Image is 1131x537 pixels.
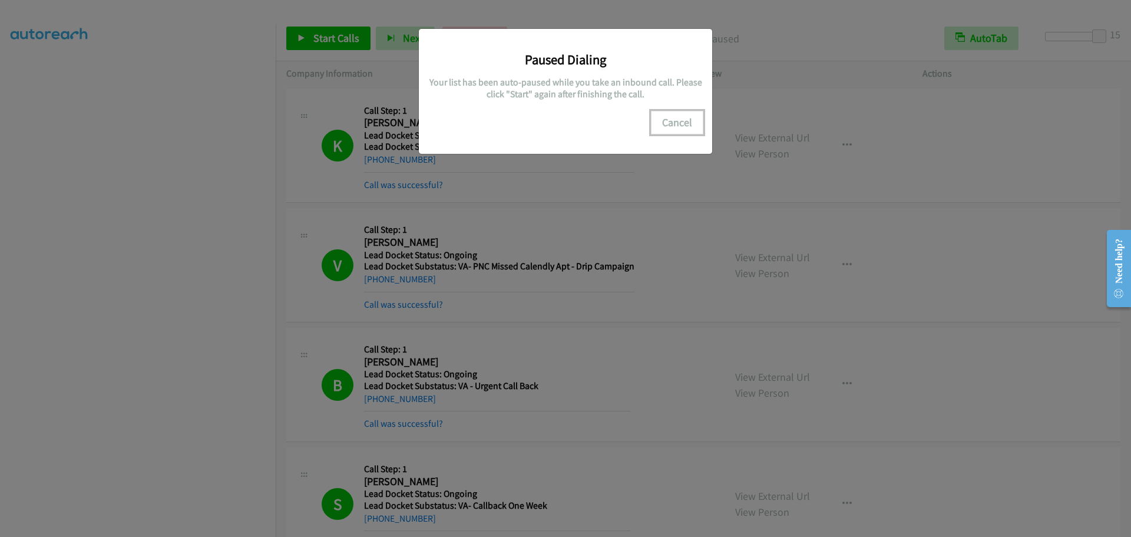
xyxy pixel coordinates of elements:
[651,111,703,134] button: Cancel
[428,51,703,68] h3: Paused Dialing
[1097,222,1131,315] iframe: Resource Center
[428,77,703,100] h5: Your list has been auto-paused while you take an inbound call. Please click "Start" again after f...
